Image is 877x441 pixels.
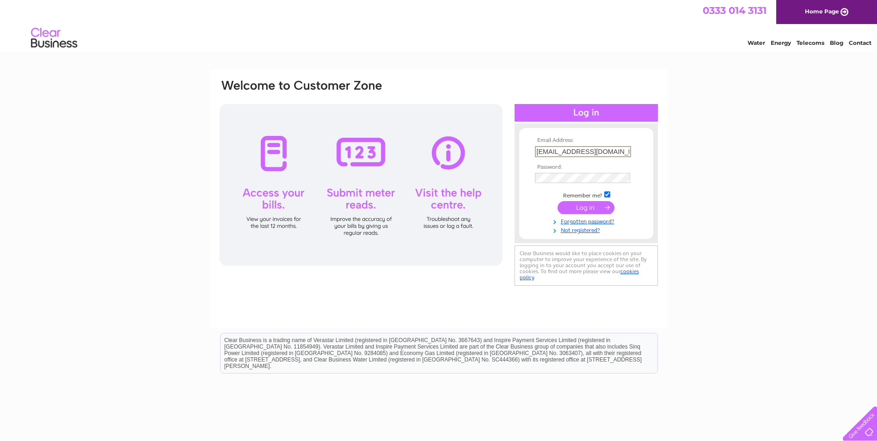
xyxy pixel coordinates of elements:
a: Not registered? [535,225,640,234]
a: Energy [771,39,791,46]
a: 0333 014 3131 [703,5,767,16]
div: Clear Business would like to place cookies on your computer to improve your experience of the sit... [515,245,658,286]
a: cookies policy [520,268,639,281]
a: Contact [849,39,871,46]
th: Email Address: [533,137,640,144]
div: Clear Business is a trading name of Verastar Limited (registered in [GEOGRAPHIC_DATA] No. 3667643... [221,5,657,45]
td: Remember me? [533,190,640,199]
a: Water [748,39,765,46]
img: logo.png [31,24,78,52]
a: Telecoms [797,39,824,46]
a: Forgotten password? [535,216,640,225]
a: Blog [830,39,843,46]
th: Password: [533,164,640,171]
input: Submit [558,201,614,214]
